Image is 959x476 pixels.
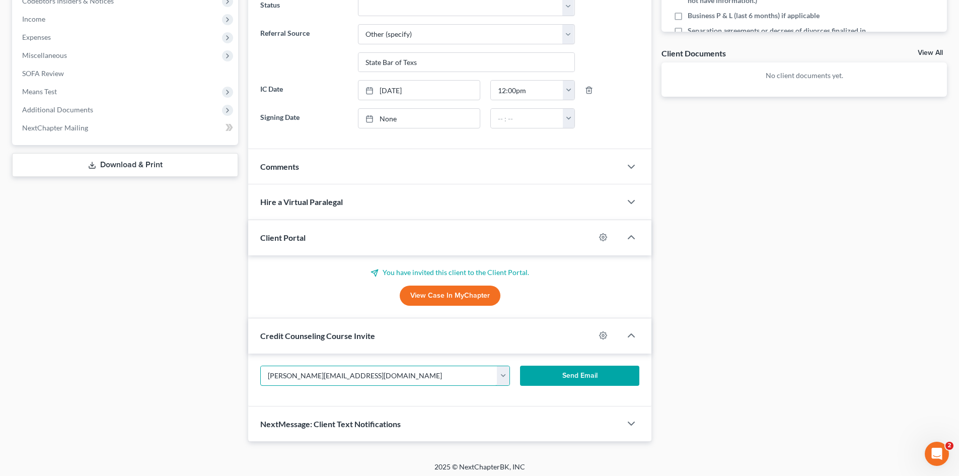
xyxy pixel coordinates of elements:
label: Signing Date [255,108,352,128]
span: Comments [260,162,299,171]
a: View Case in MyChapter [400,286,500,306]
p: No client documents yet. [670,71,939,81]
span: Income [22,15,45,23]
span: Expenses [22,33,51,41]
span: Hire a Virtual Paralegal [260,197,343,207]
a: SOFA Review [14,64,238,83]
keeper-lock: Open Keeper Popup [478,370,490,382]
span: SOFA Review [22,69,64,78]
span: Credit Counseling Course Invite [260,331,375,341]
label: Referral Source [255,24,352,73]
a: Download & Print [12,153,238,177]
a: None [358,109,480,128]
input: Enter email [261,366,497,385]
span: Means Test [22,87,57,96]
input: Other Referral Source [358,53,574,72]
p: You have invited this client to the Client Portal. [260,267,639,278]
span: Client Portal [260,233,306,242]
input: -- : -- [491,81,563,100]
iframe: Intercom live chat [925,442,949,466]
div: Client Documents [661,48,726,58]
button: Send Email [520,366,640,386]
span: Business P & L (last 6 months) if applicable [688,11,820,21]
a: [DATE] [358,81,480,100]
span: NextChapter Mailing [22,123,88,132]
span: Separation agreements or decrees of divorces finalized in the past 2 years [688,26,867,46]
label: IC Date [255,80,352,100]
a: NextChapter Mailing [14,119,238,137]
span: Miscellaneous [22,51,67,59]
span: Additional Documents [22,105,93,114]
span: 2 [945,442,953,450]
a: View All [918,49,943,56]
input: -- : -- [491,109,563,128]
span: NextMessage: Client Text Notifications [260,419,401,429]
